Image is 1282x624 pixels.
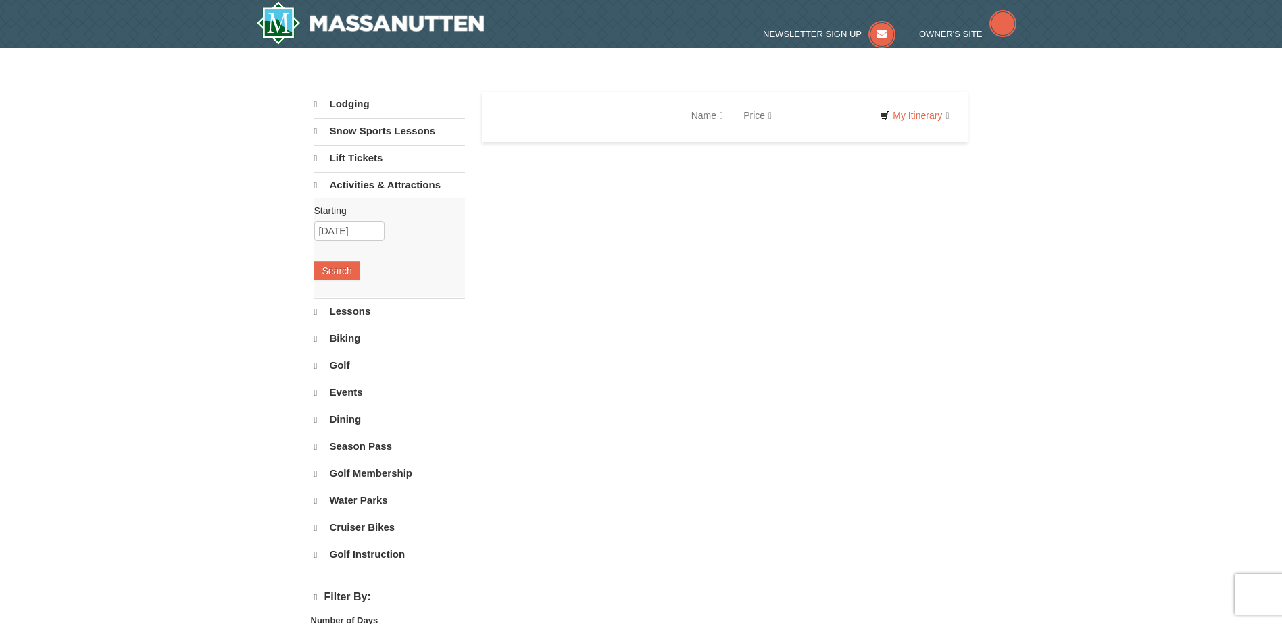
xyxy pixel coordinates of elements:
[919,29,983,39] span: Owner's Site
[314,326,465,351] a: Biking
[314,461,465,486] a: Golf Membership
[681,102,733,129] a: Name
[314,515,465,540] a: Cruiser Bikes
[314,298,465,324] a: Lessons
[314,542,465,567] a: Golf Instruction
[256,1,485,45] a: Massanutten Resort
[256,1,485,45] img: Massanutten Resort Logo
[314,145,465,171] a: Lift Tickets
[314,591,465,604] h4: Filter By:
[314,407,465,432] a: Dining
[314,118,465,144] a: Snow Sports Lessons
[314,92,465,117] a: Lodging
[763,29,895,39] a: Newsletter Sign Up
[871,105,958,126] a: My Itinerary
[763,29,862,39] span: Newsletter Sign Up
[314,261,360,280] button: Search
[919,29,1016,39] a: Owner's Site
[314,353,465,378] a: Golf
[314,172,465,198] a: Activities & Attractions
[733,102,782,129] a: Price
[314,488,465,513] a: Water Parks
[314,380,465,405] a: Events
[314,434,465,459] a: Season Pass
[314,204,455,217] label: Starting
